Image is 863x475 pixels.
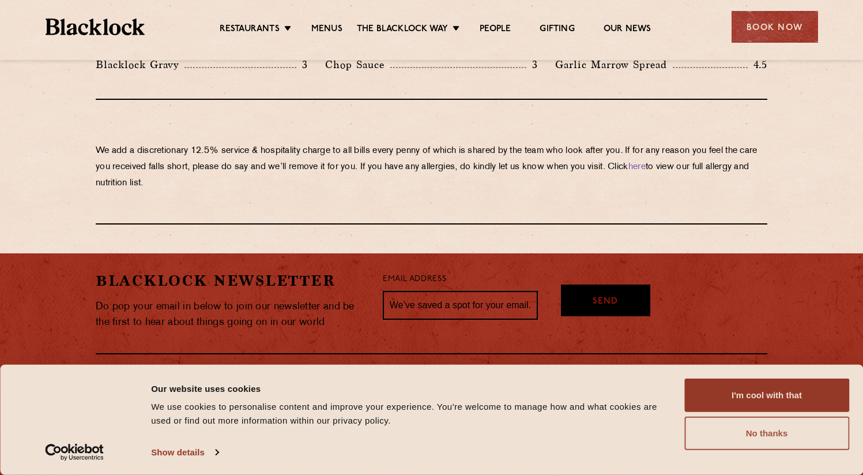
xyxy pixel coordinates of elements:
p: Chop Sauce [325,57,390,73]
div: Our website uses cookies [151,382,671,395]
p: Blacklock Gravy [96,57,184,73]
p: 4.5 [748,57,767,72]
a: Restaurants [220,24,280,36]
a: People [480,24,511,36]
p: Garlic Marrow Spread [555,57,673,73]
button: I'm cool with that [684,379,849,412]
a: The Blacklock Way [357,24,448,36]
p: We add a discretionary 12.5% service & hospitality charge to all bills every penny of which is sh... [96,143,767,192]
div: We use cookies to personalise content and improve your experience. You're welcome to manage how a... [151,400,671,428]
p: 3 [296,57,308,72]
input: We’ve saved a spot for your email... [383,291,538,320]
a: Our News [604,24,651,36]
h2: Blacklock Newsletter [96,271,365,291]
a: Menus [311,24,342,36]
div: Book Now [732,11,818,43]
a: Usercentrics Cookiebot - opens in a new window [24,444,125,461]
span: Send [593,296,618,309]
a: here [628,163,646,171]
label: Email Address [383,273,446,286]
img: BL_Textured_Logo-footer-cropped.svg [46,18,145,35]
button: No thanks [684,417,849,450]
a: Gifting [540,24,574,36]
a: Show details [151,444,218,461]
p: 3 [526,57,538,72]
p: Do pop your email in below to join our newsletter and be the first to hear about things going on ... [96,299,365,330]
